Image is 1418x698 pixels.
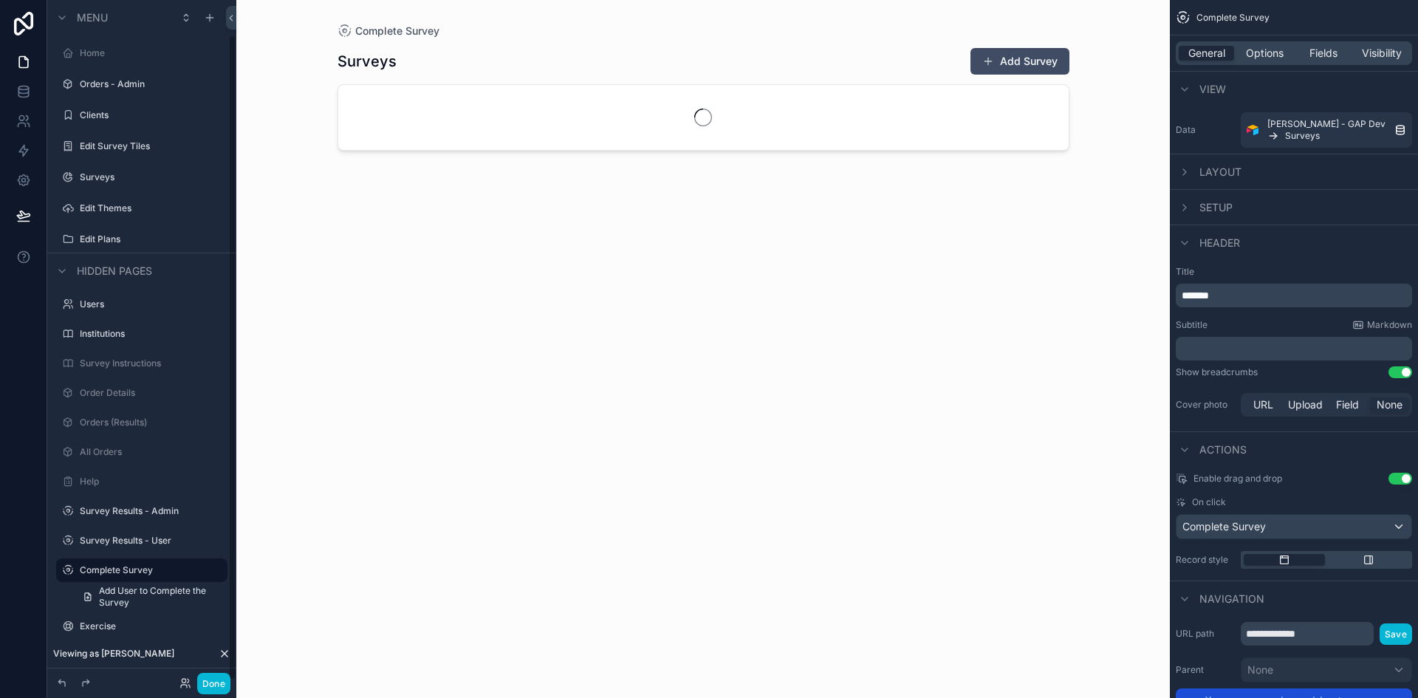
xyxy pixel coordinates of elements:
span: Markdown [1367,319,1412,331]
label: Title [1176,266,1412,278]
span: Fields [1309,46,1337,61]
span: Actions [1199,442,1247,457]
span: Complete Survey [1182,519,1266,534]
span: Layout [1199,165,1241,179]
label: Survey Results - User [80,535,225,547]
label: Edit Plans [80,233,225,245]
label: Exercise [80,620,225,632]
span: [PERSON_NAME] - GAP Dev [1267,118,1386,130]
span: Visibility [1362,46,1402,61]
label: Edit Survey Tiles [80,140,225,152]
span: None [1247,663,1273,677]
label: Surveys [80,171,225,183]
div: Show breadcrumbs [1176,366,1258,378]
span: Field [1336,397,1359,412]
span: None [1377,397,1402,412]
label: URL path [1176,628,1235,640]
label: Orders (Results) [80,417,225,428]
a: Markdown [1352,319,1412,331]
span: Enable drag and drop [1193,473,1282,485]
span: On click [1192,496,1226,508]
label: Data [1176,124,1235,136]
button: Complete Survey [1176,514,1412,539]
div: scrollable content [1176,284,1412,307]
div: scrollable content [1176,337,1412,360]
label: Users [80,298,225,310]
span: Hidden pages [77,264,152,278]
label: Institutions [80,328,225,340]
label: Clients [80,109,225,121]
span: Navigation [1199,592,1264,606]
a: [PERSON_NAME] - GAP DevSurveys [1241,112,1412,148]
button: Done [197,673,230,694]
button: Save [1380,623,1412,645]
label: Help [80,476,225,487]
button: None [1241,657,1412,682]
label: Subtitle [1176,319,1208,331]
span: Add User to Complete the Survey [99,585,219,609]
label: Survey Results - Admin [80,505,225,517]
label: Order Details [80,387,225,399]
span: Complete Survey [1196,12,1270,24]
label: Complete Survey [80,564,219,576]
label: Orders - Admin [80,78,225,90]
span: Upload [1288,397,1323,412]
span: General [1188,46,1225,61]
img: Airtable Logo [1247,124,1258,136]
span: Setup [1199,200,1233,215]
span: Header [1199,236,1240,250]
span: Menu [77,10,108,25]
span: URL [1253,397,1273,412]
label: Edit Themes [80,202,225,214]
label: Cover photo [1176,399,1235,411]
label: Parent [1176,664,1235,676]
label: All Orders [80,446,225,458]
span: Options [1246,46,1284,61]
a: Add User to Complete the Survey [74,585,227,609]
label: Record style [1176,554,1235,566]
span: Viewing as [PERSON_NAME] [53,648,174,660]
span: View [1199,82,1226,97]
label: Home [80,47,225,59]
label: Survey Instructions [80,357,225,369]
span: Surveys [1285,130,1320,142]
